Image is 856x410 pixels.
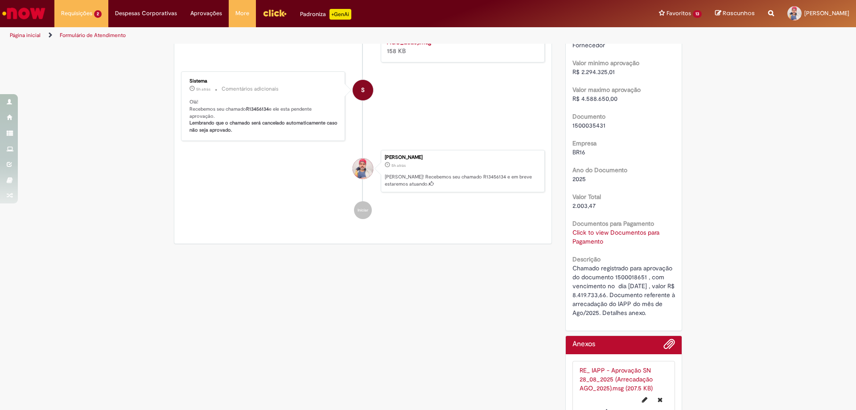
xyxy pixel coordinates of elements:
[572,59,639,67] b: Valor minimo aprovação
[572,202,596,210] span: 2.003,47
[693,10,702,18] span: 13
[222,85,279,93] small: Comentários adicionais
[391,163,406,168] time: 28/08/2025 09:24:04
[572,86,641,94] b: Valor maximo aprovação
[572,193,601,201] b: Valor Total
[391,163,406,168] span: 5h atrás
[663,338,675,354] button: Adicionar anexos
[572,228,659,245] a: Click to view Documentos para Pagamento
[572,175,586,183] span: 2025
[189,79,338,84] div: Sistema
[7,27,564,44] ul: Trilhas de página
[196,87,210,92] span: 5h atrás
[580,366,653,392] a: RE_ IAPP - Aprovação SN 28_08_2025 (Arrecadação AGO_2025).msg (207.5 KB)
[572,139,597,147] b: Empresa
[263,6,287,20] img: click_logo_yellow_360x200.png
[189,120,339,133] b: Lembrando que o chamado será cancelado automaticamente caso não seja aprovado.
[572,148,585,156] span: BR16
[61,9,92,18] span: Requisições
[572,219,654,228] b: Documentos para Pagamento
[572,340,595,348] h2: Anexos
[572,264,677,317] span: Chamado registrado para aprovação do documento 1500018651 , com vencimento no dia [DATE] , valor ...
[60,32,126,39] a: Formulário de Atendimento
[196,87,210,92] time: 28/08/2025 09:24:17
[572,41,605,49] span: Fornecedor
[715,9,755,18] a: Rascunhos
[329,9,351,20] p: +GenAi
[652,393,668,407] button: Excluir RE_ IAPP - Aprovação SN 28_08_2025 (Arrecadação AGO_2025).msg
[1,4,47,22] img: ServiceNow
[353,158,373,179] div: Bruno Cazarin
[300,9,351,20] div: Padroniza
[572,112,605,120] b: Documento
[572,68,615,76] span: R$ 2.294.325,01
[637,393,653,407] button: Editar nome de arquivo RE_ IAPP - Aprovação SN 28_08_2025 (Arrecadação AGO_2025).msg
[190,9,222,18] span: Aprovações
[235,9,249,18] span: More
[246,106,269,112] b: R13456134
[189,99,338,134] p: Olá! Recebemos seu chamado e ele esta pendente aprovação.
[667,9,691,18] span: Favoritos
[804,9,849,17] span: [PERSON_NAME]
[181,150,545,193] li: Bruno Cazarin
[723,9,755,17] span: Rascunhos
[572,166,627,174] b: Ano do Documento
[361,79,365,101] span: S
[385,155,540,160] div: [PERSON_NAME]
[572,95,617,103] span: R$ 4.588.650,00
[572,255,601,263] b: Descrição
[385,174,540,187] p: [PERSON_NAME]! Recebemos seu chamado R13456134 e em breve estaremos atuando.
[572,121,605,129] span: 1500035431
[94,10,102,18] span: 2
[115,9,177,18] span: Despesas Corporativas
[353,80,373,100] div: System
[10,32,41,39] a: Página inicial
